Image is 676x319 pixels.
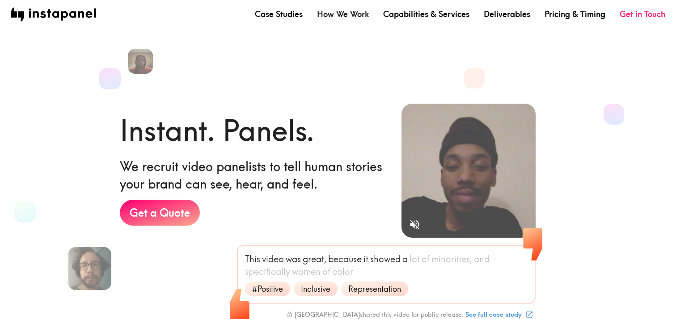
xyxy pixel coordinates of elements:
[128,49,153,74] img: Trish
[332,265,353,278] span: color
[620,8,665,20] a: Get in Touch
[262,253,284,265] span: video
[484,8,530,20] a: Deliverables
[303,253,326,265] span: great,
[120,110,314,151] h1: Instant. Panels.
[474,253,490,265] span: and
[545,8,605,20] a: Pricing & Timing
[402,253,408,265] span: a
[410,253,420,265] span: lot
[405,215,424,234] button: Sound is off
[322,265,330,278] span: of
[370,253,401,265] span: showed
[383,8,469,20] a: Capabilities & Services
[120,158,387,193] h6: We recruit video panelists to tell human stories your brand can see, hear, and feel.
[11,8,96,21] img: instapanel
[255,8,303,20] a: Case Studies
[317,8,369,20] a: How We Work
[343,283,406,294] span: Representation
[287,311,463,319] div: [GEOGRAPHIC_DATA] shared this video for public release.
[328,253,362,265] span: because
[363,253,368,265] span: it
[245,253,260,265] span: This
[68,247,111,290] img: Patrick
[286,253,301,265] span: was
[422,253,430,265] span: of
[292,265,321,278] span: women
[247,283,288,294] span: #Positive
[245,265,290,278] span: specifically
[120,200,200,226] a: Get a Quote
[296,283,336,294] span: Inclusive
[431,253,472,265] span: minorities,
